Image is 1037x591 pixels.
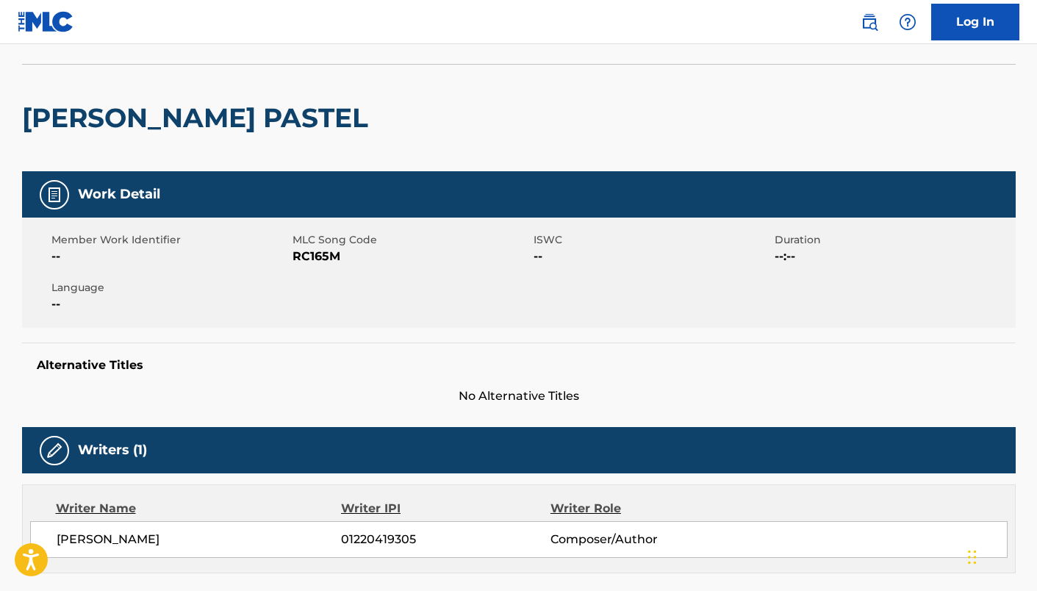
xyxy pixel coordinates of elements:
[550,500,741,517] div: Writer Role
[51,295,289,313] span: --
[775,232,1012,248] span: Duration
[341,531,550,548] span: 01220419305
[18,11,74,32] img: MLC Logo
[341,500,550,517] div: Writer IPI
[51,232,289,248] span: Member Work Identifier
[51,248,289,265] span: --
[78,442,147,459] h5: Writers (1)
[775,248,1012,265] span: --:--
[861,13,878,31] img: search
[56,500,342,517] div: Writer Name
[46,186,63,204] img: Work Detail
[899,13,916,31] img: help
[964,520,1037,591] iframe: Chat Widget
[534,248,771,265] span: --
[293,232,530,248] span: MLC Song Code
[51,280,289,295] span: Language
[22,101,376,135] h2: [PERSON_NAME] PASTEL
[57,531,342,548] span: [PERSON_NAME]
[293,248,530,265] span: RC165M
[968,535,977,579] div: Drag
[550,531,741,548] span: Composer/Author
[22,387,1016,405] span: No Alternative Titles
[78,186,160,203] h5: Work Detail
[46,442,63,459] img: Writers
[534,232,771,248] span: ISWC
[855,7,884,37] a: Public Search
[931,4,1019,40] a: Log In
[893,7,922,37] div: Help
[37,358,1001,373] h5: Alternative Titles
